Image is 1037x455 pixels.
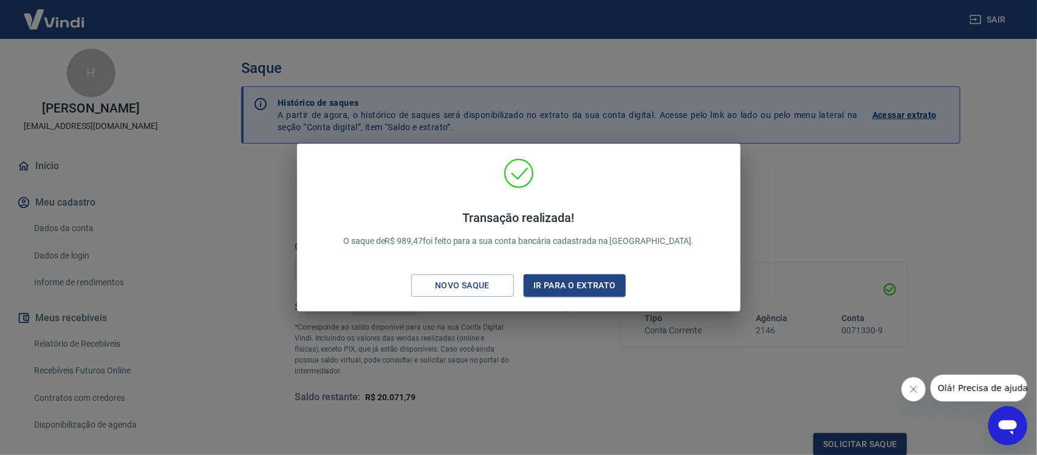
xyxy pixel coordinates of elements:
h4: Transação realizada! [343,210,694,225]
p: O saque de R$ 989,47 foi feito para a sua conta bancária cadastrada na [GEOGRAPHIC_DATA]. [343,210,694,248]
div: Novo saque [420,278,504,293]
button: Novo saque [411,274,514,297]
span: Olá! Precisa de ajuda? [7,9,102,18]
iframe: Fechar mensagem [902,377,926,401]
iframe: Botão para abrir a janela de mensagens [988,406,1027,445]
iframe: Mensagem da empresa [931,375,1027,401]
button: Ir para o extrato [524,274,626,297]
